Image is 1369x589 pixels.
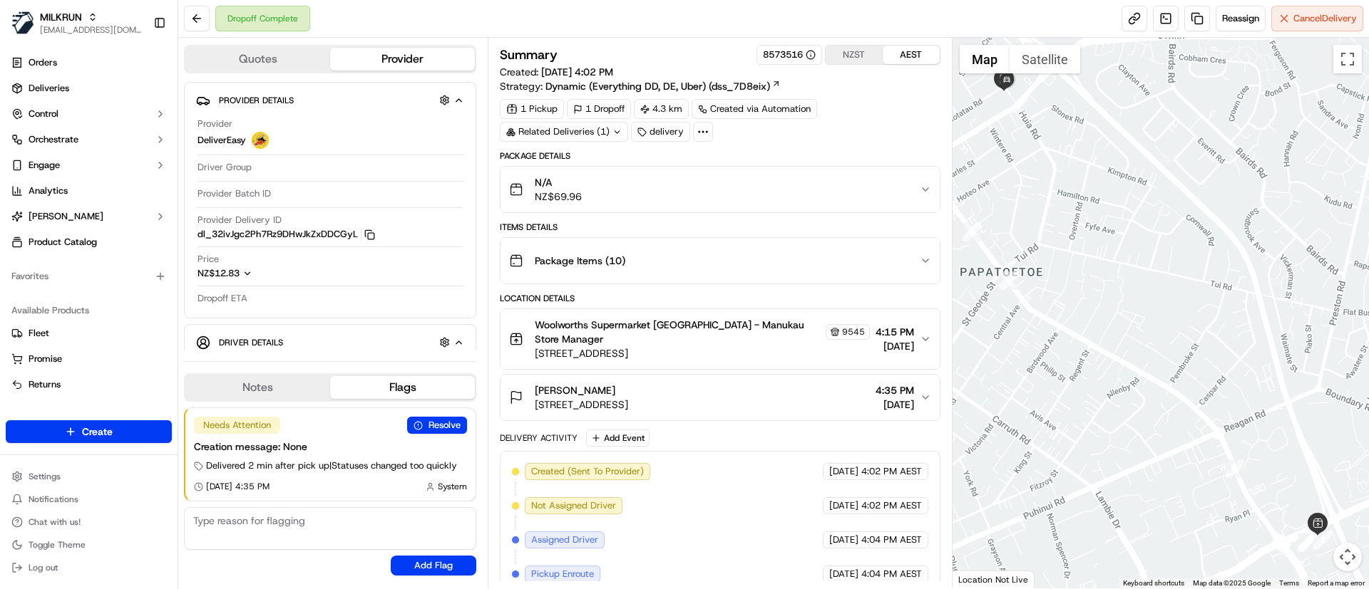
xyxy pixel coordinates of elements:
a: Analytics [6,179,172,202]
button: Show street map [960,45,1010,73]
div: Location Not Live [953,570,1035,588]
a: Created via Automation [692,99,817,119]
span: DeliverEasy [198,134,246,147]
span: 4:04 PM AEST [861,568,922,580]
span: Reassign [1222,12,1259,25]
span: [DATE] [829,499,858,512]
div: 8573516 [763,48,816,61]
a: Open this area in Google Maps (opens a new window) [956,570,1003,588]
span: [EMAIL_ADDRESS][DOMAIN_NAME] [40,24,142,36]
span: [STREET_ADDRESS] [535,397,628,412]
span: NZ$12.83 [198,267,240,279]
button: MILKRUN [40,10,82,24]
a: Returns [11,378,166,391]
button: Show satellite imagery [1010,45,1080,73]
a: Terms (opens in new tab) [1279,579,1299,587]
button: [PERSON_NAME][STREET_ADDRESS]4:35 PM[DATE] [501,375,939,420]
div: 1 Pickup [500,99,564,119]
span: 4:04 PM AEST [861,533,922,546]
span: Price [198,253,219,266]
span: 9545 [842,326,865,338]
span: [DATE] [829,533,858,546]
span: Analytics [29,184,68,197]
span: N/A [535,175,582,189]
button: AEST [883,46,940,64]
button: NZST [826,46,883,64]
button: N/ANZ$69.96 [501,167,939,212]
span: Assigned Driver [531,533,598,546]
div: 3 [1226,459,1244,478]
button: Toggle Theme [6,535,172,555]
div: Items Details [500,221,940,233]
span: Log out [29,562,58,573]
button: Flags [330,376,475,399]
span: [DATE] [876,339,914,353]
div: 4 [1299,533,1318,552]
button: Promise [6,348,172,370]
h3: Summary [500,48,558,61]
button: Add Event [586,429,650,447]
span: Package Items ( 10 ) [535,254,625,268]
span: Engage [29,159,60,172]
div: 1 Dropoff [567,99,631,119]
span: Deliveries [29,82,69,95]
span: Driver Details [219,337,283,348]
div: Related Deliveries (1) [500,122,628,142]
div: 4.3 km [634,99,689,119]
button: Settings [6,466,172,486]
img: delivereasy_logo.png [252,132,269,149]
span: [PERSON_NAME] [29,210,103,223]
span: Provider Details [219,95,294,106]
a: Orders [6,51,172,74]
span: [DATE] [876,397,914,412]
div: 2 [1000,271,1018,290]
img: Google [956,570,1003,588]
span: [DATE] 4:35 PM [206,481,270,492]
a: Fleet [11,327,166,340]
span: Promise [29,353,62,365]
button: Notes [185,376,330,399]
button: Fleet [6,322,172,345]
button: Engage [6,154,172,177]
button: Provider Details [196,88,464,112]
span: Pickup Enroute [531,568,594,580]
a: Promise [11,353,166,365]
div: 5 [1298,533,1316,551]
button: MILKRUNMILKRUN[EMAIL_ADDRESS][DOMAIN_NAME] [6,6,148,40]
span: System [438,481,467,492]
button: CancelDelivery [1271,6,1363,31]
span: Created (Sent To Provider) [531,465,644,478]
div: Strategy: [500,79,781,93]
button: dl_32ivJgc2Ph7Rz9DHwJkZxDDCGyL [198,228,375,241]
button: Quotes [185,48,330,71]
button: [PERSON_NAME] [6,205,172,228]
span: Settings [29,471,61,482]
span: [DATE] [829,568,858,580]
button: Map camera controls [1333,543,1362,571]
button: NZ$12.83 [198,267,323,280]
button: Add Flag [391,556,476,575]
span: 4:02 PM AEST [861,499,922,512]
button: Chat with us! [6,512,172,532]
a: Dynamic (Everything DD, DE, Uber) (dss_7D8eix) [545,79,781,93]
span: Notifications [29,494,78,505]
span: Provider Delivery ID [198,214,282,226]
button: Create [6,420,172,443]
div: 1 [963,223,981,241]
span: Driver Group [198,161,252,174]
button: Notifications [6,489,172,509]
span: Dynamic (Everything DD, DE, Uber) (dss_7D8eix) [545,79,770,93]
button: Woolworths Supermarket [GEOGRAPHIC_DATA] - Manukau Store Manager9545[STREET_ADDRESS]4:15 PM[DATE] [501,309,939,369]
div: Location Details [500,293,940,304]
div: Delivery Activity [500,432,578,444]
span: Provider [198,118,232,130]
span: Created: [500,65,613,79]
span: Chat with us! [29,516,81,528]
span: 4:02 PM AEST [861,465,922,478]
button: Provider [330,48,475,71]
a: Product Catalog [6,231,172,254]
div: 11 [1010,94,1029,113]
span: [PERSON_NAME] [535,383,615,397]
span: Cancel Delivery [1293,12,1357,25]
div: 10 [1026,42,1045,61]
